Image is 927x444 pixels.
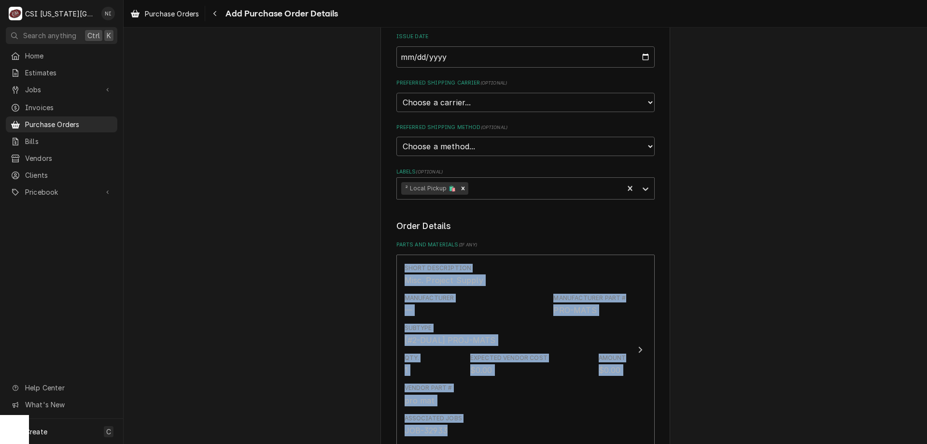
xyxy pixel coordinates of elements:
div: Manufacturer [405,304,412,316]
div: [#2-DUAL] PROJ-MATS [405,334,496,346]
span: Create [25,428,47,436]
div: Associated Jobs [405,414,462,423]
span: Jobs [25,85,98,95]
div: Misc. Project Supply [405,274,483,286]
label: Preferred Shipping Carrier [396,79,655,87]
div: $0.00 [599,364,621,376]
span: Help Center [25,383,112,393]
span: Search anything [23,30,76,41]
div: NI [101,7,115,20]
div: Manufacturer [405,294,454,302]
div: Part Number [553,294,626,316]
a: Purchase Orders [126,6,203,22]
a: Go to What's New [6,397,117,413]
span: What's New [25,400,112,410]
div: Manufacturer [405,294,454,316]
a: Home [6,48,117,64]
span: Vendors [25,153,112,163]
div: JOB-32933 [405,425,448,436]
div: Short Description [405,264,472,272]
div: Remove ² Local Pickup 🛍️ [458,182,468,195]
div: Expected Vendor Cost [470,354,548,362]
a: Vendors [6,150,117,166]
label: Labels [396,168,655,176]
a: Invoices [6,100,117,115]
div: Nate Ingram's Avatar [101,7,115,20]
div: Subtype [405,324,432,332]
div: $0.00 [470,364,492,376]
div: Amount [599,354,626,362]
input: yyyy-mm-dd [396,46,655,68]
div: 1 [405,364,408,376]
div: CSI Kansas City's Avatar [9,7,22,20]
a: Estimates [6,65,117,81]
span: Add Purchase Order Details [223,7,338,20]
span: Invoices [25,102,112,113]
span: Clients [25,170,112,180]
legend: Order Details [396,220,655,232]
span: C [106,427,111,437]
label: Parts and Materials [396,241,655,249]
div: C [9,7,22,20]
span: Purchase Orders [25,119,112,129]
label: Issue Date [396,33,655,41]
a: Go to Pricebook [6,184,117,200]
a: Go to Jobs [6,82,117,98]
a: Bills [6,133,117,149]
span: Estimates [25,68,112,78]
button: Navigate back [207,6,223,21]
span: Bills [25,136,112,146]
span: Pricebook [25,187,98,197]
div: Manufacturer Part # [553,294,626,302]
div: Part Number [553,304,596,316]
div: Labels [396,168,655,200]
div: CSI [US_STATE][GEOGRAPHIC_DATA] [25,9,96,19]
span: K [107,30,111,41]
span: Purchase Orders [145,9,199,19]
div: Preferred Shipping Method [396,124,655,156]
div: ² Local Pickup 🛍️ [401,182,458,195]
button: Search anythingCtrlK [6,27,117,44]
div: pro mat [405,395,435,406]
span: ( optional ) [481,125,508,130]
span: ( optional ) [416,169,443,174]
a: Clients [6,167,117,183]
div: Vendor Part # [405,384,452,392]
div: Preferred Shipping Carrier [396,79,655,112]
div: Issue Date [396,33,655,67]
span: ( optional ) [480,80,507,86]
span: Home [25,51,112,61]
label: Preferred Shipping Method [396,124,655,131]
div: Qty. [405,354,420,362]
span: ( if any ) [459,242,477,247]
span: Ctrl [87,30,100,41]
a: Purchase Orders [6,116,117,132]
a: Go to Help Center [6,380,117,396]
